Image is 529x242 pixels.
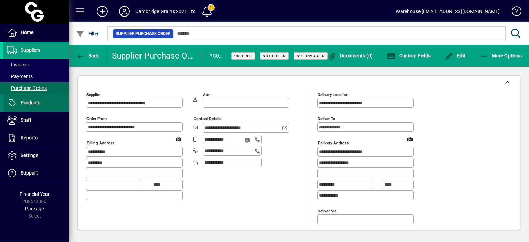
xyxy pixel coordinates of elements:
div: #8033 [209,51,223,62]
span: Filter [76,31,99,36]
button: Documents (0) [326,50,375,62]
span: Package [25,206,44,211]
mat-label: Supplier [86,92,101,97]
span: Back [76,53,99,59]
div: Cambridge Grains 2021 Ltd [135,6,196,17]
a: Reports [3,129,69,147]
mat-label: Deliver via [318,208,336,213]
span: Not Invoiced [297,54,325,58]
a: View on map [173,133,184,144]
span: Payments [7,74,33,79]
mat-label: Deliver To [318,116,335,121]
span: Financial Year [20,191,50,197]
button: More Options [478,50,524,62]
span: Support [21,170,38,176]
button: Custom Fields [385,50,432,62]
a: Staff [3,112,69,129]
a: Payments [3,71,69,82]
button: Add [91,5,113,18]
a: Invoices [3,59,69,71]
div: Warehouse [EMAIL_ADDRESS][DOMAIN_NAME] [396,6,500,17]
span: More Options [480,53,522,59]
a: Support [3,165,69,182]
span: Suppliers [21,47,40,53]
span: Invoices [7,62,29,67]
span: Documents (0) [328,53,373,59]
span: Settings [21,152,38,158]
a: Knowledge Base [507,1,520,24]
span: Reports [21,135,38,140]
mat-label: Attn [203,92,210,97]
span: Products [21,100,40,105]
span: Ordered [234,54,252,58]
span: Custom Fields [387,53,431,59]
a: Products [3,94,69,112]
a: Settings [3,147,69,164]
span: Home [21,30,33,35]
button: Send SMS [240,132,256,149]
div: Supplier Purchase Order [112,50,195,61]
span: Purchase Orders [7,85,47,91]
mat-label: Delivery Location [318,92,348,97]
button: Profile [113,5,135,18]
mat-label: Order from [86,116,107,121]
a: Home [3,24,69,41]
app-page-header-button: Back [69,50,107,62]
button: Filter [74,28,101,40]
a: Purchase Orders [3,82,69,94]
button: Edit [443,50,467,62]
span: Supplier Purchase Order [116,30,170,37]
span: Staff [21,117,31,123]
span: Edit [445,53,466,59]
a: View on map [404,133,415,144]
span: Not Filled [263,54,286,58]
button: Back [74,50,101,62]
